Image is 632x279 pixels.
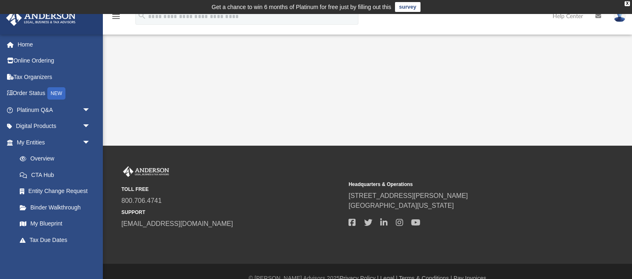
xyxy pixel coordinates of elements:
a: Entity Change Request [12,183,103,200]
a: [EMAIL_ADDRESS][DOMAIN_NAME] [121,220,233,227]
a: [GEOGRAPHIC_DATA][US_STATE] [349,202,454,209]
img: Anderson Advisors Platinum Portal [121,166,171,177]
a: CTA Hub [12,167,103,183]
small: Headquarters & Operations [349,181,570,188]
a: Order StatusNEW [6,85,103,102]
i: search [137,11,146,20]
a: My Entitiesarrow_drop_down [6,134,103,151]
a: Overview [12,151,103,167]
a: survey [395,2,421,12]
a: Digital Productsarrow_drop_down [6,118,103,135]
div: Get a chance to win 6 months of Platinum for free just by filling out this [211,2,391,12]
span: arrow_drop_down [82,102,99,119]
i: menu [111,12,121,21]
span: arrow_drop_down [82,134,99,151]
a: Online Ordering [6,53,103,69]
a: menu [111,16,121,21]
a: [STREET_ADDRESS][PERSON_NAME] [349,192,468,199]
span: arrow_drop_down [82,248,99,265]
div: NEW [47,87,65,100]
a: Tax Due Dates [12,232,103,248]
a: Tax Organizers [6,69,103,85]
a: My Blueprint [12,216,99,232]
a: Platinum Q&Aarrow_drop_down [6,102,103,118]
a: Binder Walkthrough [12,199,103,216]
a: My Anderson Teamarrow_drop_down [6,248,99,265]
a: Home [6,36,103,53]
small: SUPPORT [121,209,343,216]
div: close [625,1,630,6]
img: User Pic [613,10,626,22]
img: Anderson Advisors Platinum Portal [4,10,78,26]
small: TOLL FREE [121,186,343,193]
a: 800.706.4741 [121,197,162,204]
span: arrow_drop_down [82,118,99,135]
